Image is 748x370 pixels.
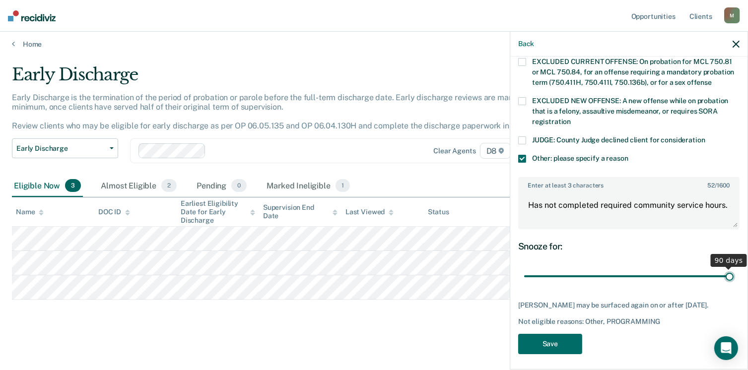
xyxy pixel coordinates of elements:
[263,203,338,220] div: Supervision End Date
[519,191,739,228] textarea: Has not completed required community service hours.
[724,7,740,23] div: M
[711,254,747,267] div: 90 days
[231,179,247,192] span: 0
[265,175,352,197] div: Marked Ineligible
[518,317,740,326] div: Not eligible reasons: Other, PROGRAMMING
[12,64,573,93] div: Early Discharge
[16,208,44,216] div: Name
[12,175,83,197] div: Eligible Now
[12,93,545,131] p: Early Discharge is the termination of the period of probation or parole before the full-term disc...
[532,58,734,86] span: EXCLUDED CURRENT OFFENSE: On probation for MCL 750.81 or MCL 750.84, for an offense requiring a m...
[65,179,81,192] span: 3
[8,10,56,21] img: Recidiviz
[181,199,255,224] div: Earliest Eligibility Date for Early Discharge
[532,136,705,144] span: JUDGE: County Judge declined client for consideration
[16,144,106,153] span: Early Discharge
[345,208,394,216] div: Last Viewed
[433,147,476,155] div: Clear agents
[12,40,736,49] a: Home
[480,143,511,159] span: D8
[518,301,740,309] div: [PERSON_NAME] may be surfaced again on or after [DATE].
[714,336,738,360] div: Open Intercom Messenger
[532,97,728,125] span: EXCLUDED NEW OFFENSE: A new offense while on probation that is a felony, assaultive misdemeanor, ...
[518,334,582,354] button: Save
[195,175,249,197] div: Pending
[161,179,177,192] span: 2
[518,40,534,48] button: Back
[518,241,740,252] div: Snooze for:
[428,208,449,216] div: Status
[707,182,715,189] span: 52
[336,179,350,192] span: 1
[98,208,130,216] div: DOC ID
[99,175,179,197] div: Almost Eligible
[707,182,730,189] span: / 1600
[519,178,739,189] label: Enter at least 3 characters
[532,154,628,162] span: Other: please specify a reason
